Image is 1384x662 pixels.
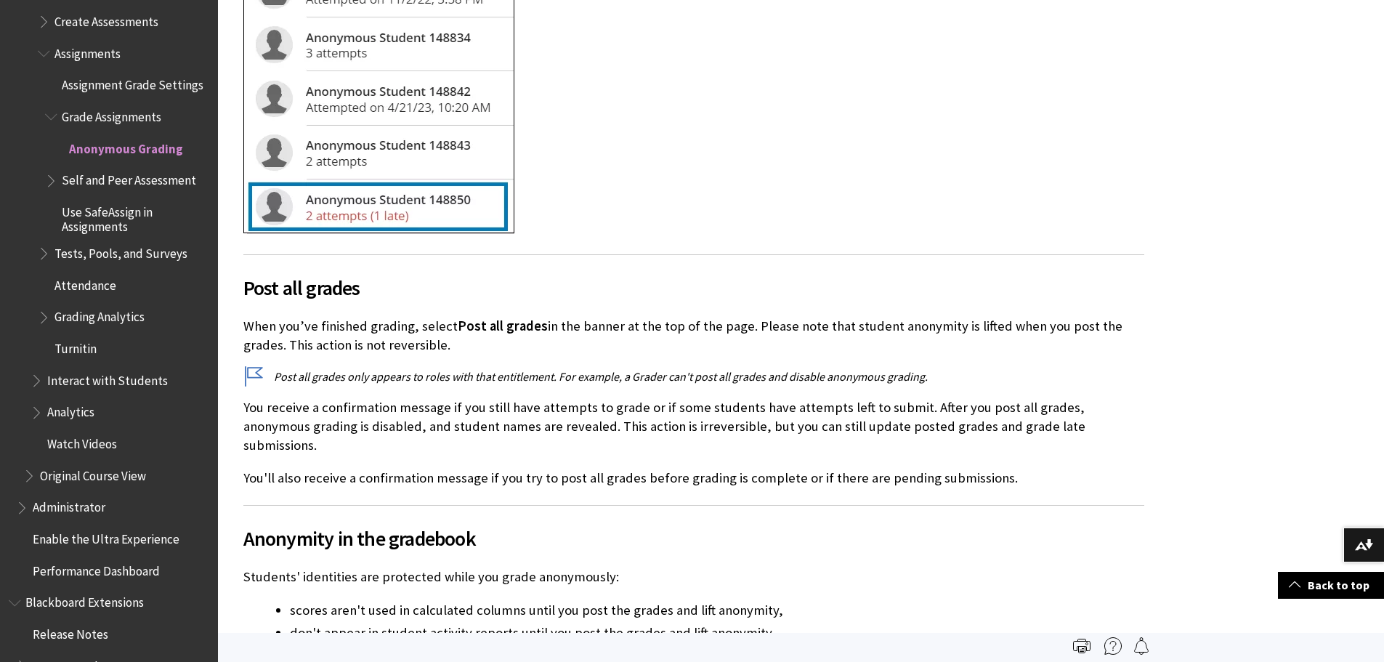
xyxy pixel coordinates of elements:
[33,559,160,578] span: Performance Dashboard
[62,200,208,234] span: Use SafeAssign in Assignments
[243,523,1144,554] span: Anonymity in the gradebook
[243,273,1144,303] span: Post all grades
[1073,637,1090,655] img: Print
[54,305,145,325] span: Grading Analytics
[290,600,1144,621] li: scores aren't used in calculated columns until you post the grades and lift anonymity,
[54,273,116,293] span: Attendance
[40,464,146,483] span: Original Course View
[62,169,196,188] span: Self and Peer Assessment
[54,336,97,356] span: Turnitin
[243,368,1144,384] p: Post all grades only appears to roles with that entitlement. For example, a Grader can't post all...
[33,622,108,642] span: Release Notes
[62,73,203,93] span: Assignment Grade Settings
[1133,637,1150,655] img: Follow this page
[25,591,144,610] span: Blackboard Extensions
[54,241,187,261] span: Tests, Pools, and Surveys
[243,317,1144,355] p: When you’ve finished grading, select in the banner at the top of the page. Please note that stude...
[47,400,94,420] span: Analytics
[47,432,117,451] span: Watch Videos
[33,496,105,515] span: Administrator
[458,318,548,334] span: Post all grades
[62,105,161,124] span: Grade Assignments
[1104,637,1122,655] img: More help
[1278,572,1384,599] a: Back to top
[54,9,158,29] span: Create Assessments
[243,469,1144,488] p: You'll also receive a confirmation message if you try to post all grades before grading is comple...
[69,137,183,156] span: Anonymous Grading
[290,623,1144,643] li: don't appear in student activity reports until you post the grades and lift anonymity,
[243,398,1144,456] p: You receive a confirmation message if you still have attempts to grade or if some students have a...
[33,527,179,546] span: Enable the Ultra Experience
[47,368,168,388] span: Interact with Students
[54,41,121,61] span: Assignments
[243,568,1144,586] p: Students' identities are protected while you grade anonymously:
